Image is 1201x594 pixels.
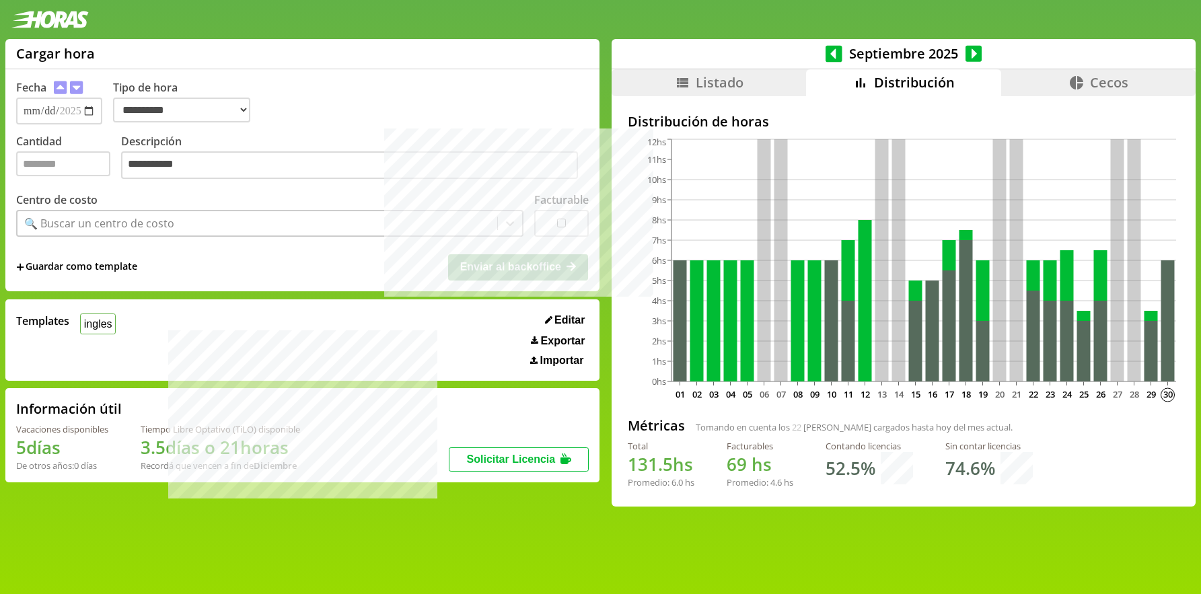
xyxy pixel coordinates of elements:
label: Centro de costo [16,192,98,207]
span: 22 [792,421,801,433]
text: 19 [978,388,988,400]
text: 15 [911,388,920,400]
tspan: 11hs [647,153,666,165]
text: 30 [1163,388,1173,400]
div: 🔍 Buscar un centro de costo [24,216,174,231]
h2: Información útil [16,400,122,418]
button: ingles [80,313,116,334]
text: 07 [776,388,786,400]
h1: 52.5 % [826,456,875,480]
button: Editar [541,313,589,327]
div: Total [628,440,694,452]
span: Listado [696,73,743,91]
text: 21 [1012,388,1021,400]
tspan: 3hs [652,315,666,327]
span: Tomando en cuenta los [PERSON_NAME] cargados hasta hoy del mes actual. [696,421,1013,433]
text: 02 [692,388,702,400]
tspan: 7hs [652,234,666,246]
label: Fecha [16,80,46,95]
div: Recordá que vencen a fin de [141,459,300,472]
button: Exportar [527,334,589,348]
h1: hs [727,452,793,476]
text: 03 [709,388,719,400]
div: Contando licencias [826,440,913,452]
span: + [16,260,24,274]
label: Tipo de hora [113,80,261,124]
text: 24 [1062,388,1072,400]
span: +Guardar como template [16,260,137,274]
text: 20 [995,388,1005,400]
span: Editar [554,314,585,326]
tspan: 2hs [652,335,666,347]
text: 23 [1046,388,1055,400]
tspan: 1hs [652,355,666,367]
text: 11 [844,388,853,400]
text: 18 [961,388,971,400]
text: 10 [827,388,836,400]
tspan: 8hs [652,214,666,226]
label: Cantidad [16,134,121,183]
b: Diciembre [254,459,297,472]
span: 131.5 [628,452,673,476]
text: 08 [793,388,803,400]
h1: hs [628,452,694,476]
text: 25 [1079,388,1089,400]
label: Descripción [121,134,589,183]
tspan: 6hs [652,254,666,266]
tspan: 12hs [647,136,666,148]
img: logotipo [11,11,89,28]
text: 04 [726,388,736,400]
label: Facturable [534,192,589,207]
div: Tiempo Libre Optativo (TiLO) disponible [141,423,300,435]
text: 22 [1029,388,1038,400]
text: 17 [945,388,954,400]
span: Exportar [541,335,585,347]
input: Cantidad [16,151,110,176]
textarea: Descripción [121,151,578,180]
h1: 74.6 % [945,456,995,480]
h2: Métricas [628,416,685,435]
span: Importar [540,355,584,367]
h2: Distribución de horas [628,112,1179,131]
tspan: 10hs [647,174,666,186]
text: 29 [1147,388,1156,400]
div: Facturables [727,440,793,452]
span: Solicitar Licencia [467,453,556,465]
h1: 5 días [16,435,108,459]
tspan: 0hs [652,375,666,387]
tspan: 9hs [652,194,666,206]
span: Cecos [1090,73,1128,91]
span: 69 [727,452,747,476]
h1: Cargar hora [16,44,95,63]
select: Tipo de hora [113,98,250,122]
div: Sin contar licencias [945,440,1033,452]
tspan: 5hs [652,274,666,287]
button: Solicitar Licencia [449,447,589,472]
span: Templates [16,313,69,328]
span: 6.0 [671,476,683,488]
span: Distribución [874,73,955,91]
text: 27 [1113,388,1122,400]
text: 06 [760,388,769,400]
text: 26 [1096,388,1105,400]
div: Promedio: hs [727,476,793,488]
text: 14 [894,388,904,400]
text: 12 [861,388,870,400]
text: 09 [810,388,820,400]
text: 05 [743,388,752,400]
div: Promedio: hs [628,476,694,488]
text: 16 [928,388,937,400]
h1: 3.5 días o 21 horas [141,435,300,459]
span: Septiembre 2025 [842,44,966,63]
div: De otros años: 0 días [16,459,108,472]
text: 01 [676,388,685,400]
span: 4.6 [770,476,782,488]
text: 28 [1130,388,1139,400]
div: Vacaciones disponibles [16,423,108,435]
text: 13 [877,388,887,400]
tspan: 4hs [652,295,666,307]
